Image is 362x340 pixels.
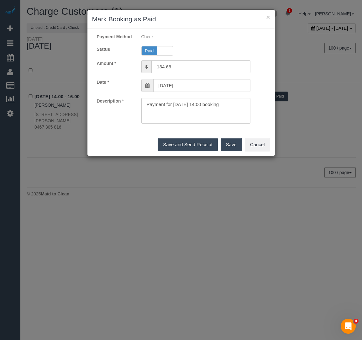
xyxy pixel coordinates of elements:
[153,79,251,92] input: Choose Date Paid...
[221,138,242,151] button: Save
[92,98,137,104] label: Description *
[354,319,359,324] span: 4
[92,60,137,66] label: Amount *
[266,14,270,20] button: ×
[245,138,270,151] button: Cancel
[92,79,137,85] label: Date *
[341,319,356,334] iframe: Intercom live chat
[142,46,157,55] span: Paid
[92,46,137,52] label: Status
[92,34,137,40] label: Payment Method
[92,14,270,24] h3: Mark Booking as Paid
[137,34,255,40] div: Check
[141,60,152,73] span: $
[158,138,218,151] button: Save and Send Receipt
